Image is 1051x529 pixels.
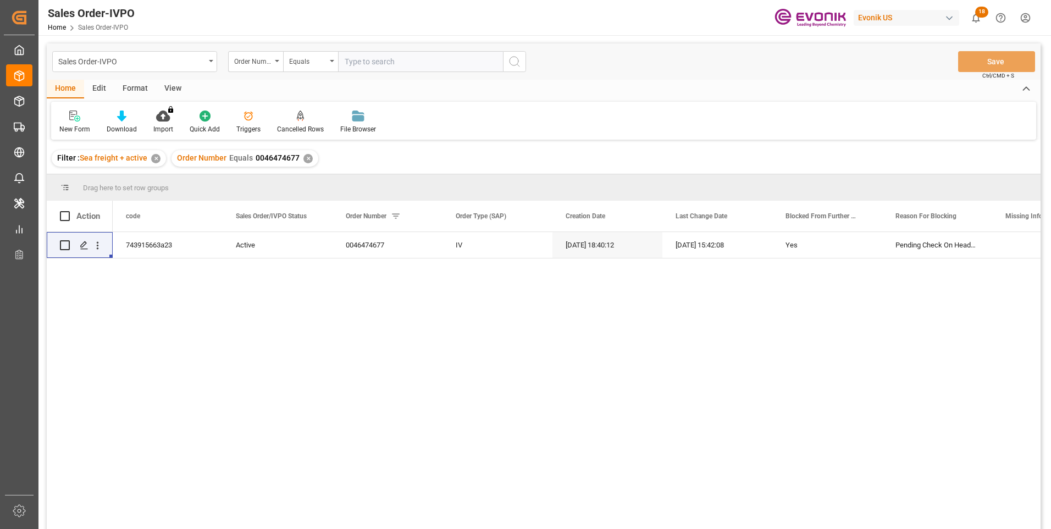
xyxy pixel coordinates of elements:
button: Help Center [988,5,1013,30]
div: Cancelled Rows [277,124,324,134]
span: Drag here to set row groups [83,184,169,192]
span: 0046474677 [256,153,300,162]
button: show 18 new notifications [964,5,988,30]
div: Edit [84,80,114,98]
button: Evonik US [854,7,964,28]
button: search button [503,51,526,72]
div: New Form [59,124,90,134]
span: code [126,212,140,220]
span: Creation Date [566,212,605,220]
span: Order Number [346,212,386,220]
span: Sales Order/IVPO Status [236,212,307,220]
img: Evonik-brand-mark-Deep-Purple-RGB.jpeg_1700498283.jpeg [775,8,846,27]
div: Order Number [234,54,272,67]
a: Home [48,24,66,31]
button: open menu [283,51,338,72]
div: Pending Check On Header Level, Special Transport Requirements Unchecked [882,232,992,258]
div: 743915663a23 [113,232,223,258]
div: Sales Order-IVPO [58,54,205,68]
span: Order Type (SAP) [456,212,506,220]
button: open menu [228,51,283,72]
button: Save [958,51,1035,72]
div: File Browser [340,124,376,134]
div: View [156,80,190,98]
div: Evonik US [854,10,959,26]
span: Blocked From Further Processing [786,212,859,220]
button: open menu [52,51,217,72]
div: Triggers [236,124,261,134]
div: ✕ [151,154,161,163]
span: Order Number [177,153,226,162]
div: [DATE] 15:42:08 [662,232,772,258]
div: Equals [289,54,327,67]
div: Home [47,80,84,98]
div: [DATE] 18:40:12 [552,232,662,258]
span: Equals [229,153,253,162]
span: Reason For Blocking [895,212,956,220]
div: Format [114,80,156,98]
span: Last Change Date [676,212,727,220]
div: Press SPACE to select this row. [47,232,113,258]
div: 0046474677 [333,232,442,258]
span: Sea freight + active [80,153,147,162]
div: Active [236,233,319,258]
div: Yes [786,233,869,258]
div: ✕ [303,154,313,163]
div: Action [76,211,100,221]
span: Filter : [57,153,80,162]
span: Ctrl/CMD + S [982,71,1014,80]
div: Download [107,124,137,134]
div: Quick Add [190,124,220,134]
span: 18 [975,7,988,18]
div: IV [442,232,552,258]
div: Sales Order-IVPO [48,5,135,21]
input: Type to search [338,51,503,72]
